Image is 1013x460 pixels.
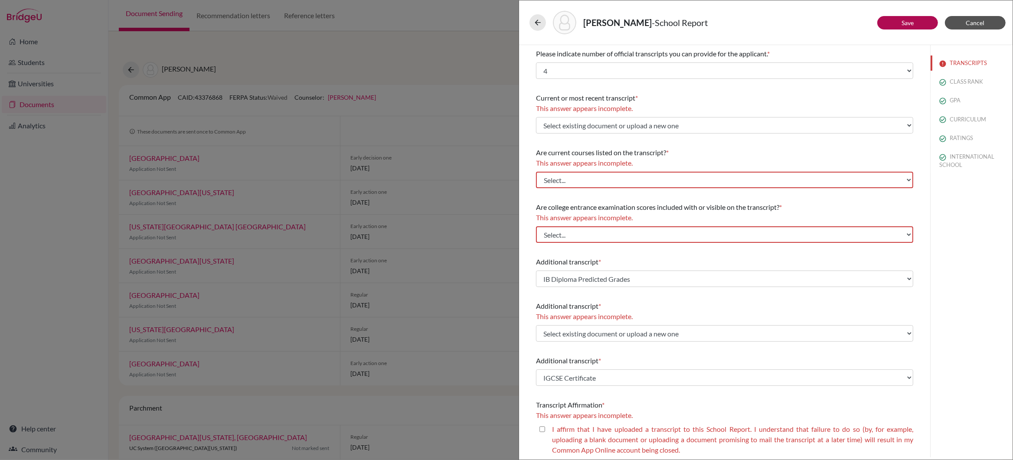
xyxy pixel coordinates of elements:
[536,312,633,320] span: This answer appears incomplete.
[536,203,779,211] span: Are college entrance examination scores included with or visible on the transcript?
[536,356,598,365] span: Additional transcript
[931,93,1013,108] button: GPA
[931,74,1013,89] button: CLASS RANK
[939,60,946,67] img: error-544570611efd0a2d1de9.svg
[536,94,635,102] span: Current or most recent transcript
[536,49,767,58] span: Please indicate number of official transcripts you can provide for the applicant.
[536,159,633,167] span: This answer appears incomplete.
[552,424,913,455] label: I affirm that I have uploaded a transcript to this School Report. I understand that failure to do...
[536,411,633,419] span: This answer appears incomplete.
[939,154,946,161] img: check_circle_outline-e4d4ac0f8e9136db5ab2.svg
[939,135,946,142] img: check_circle_outline-e4d4ac0f8e9136db5ab2.svg
[939,79,946,86] img: check_circle_outline-e4d4ac0f8e9136db5ab2.svg
[939,116,946,123] img: check_circle_outline-e4d4ac0f8e9136db5ab2.svg
[536,401,602,409] span: Transcript Affirmation
[931,130,1013,146] button: RATINGS
[931,112,1013,127] button: CURRICULUM
[939,98,946,104] img: check_circle_outline-e4d4ac0f8e9136db5ab2.svg
[652,17,708,28] span: - School Report
[931,55,1013,71] button: TRANSCRIPTS
[536,302,598,310] span: Additional transcript
[536,258,598,266] span: Additional transcript
[583,17,652,28] strong: [PERSON_NAME]
[536,104,633,112] span: This answer appears incomplete.
[931,149,1013,173] button: INTERNATIONAL SCHOOL
[536,213,633,222] span: This answer appears incomplete.
[536,148,666,157] span: Are current courses listed on the transcript?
